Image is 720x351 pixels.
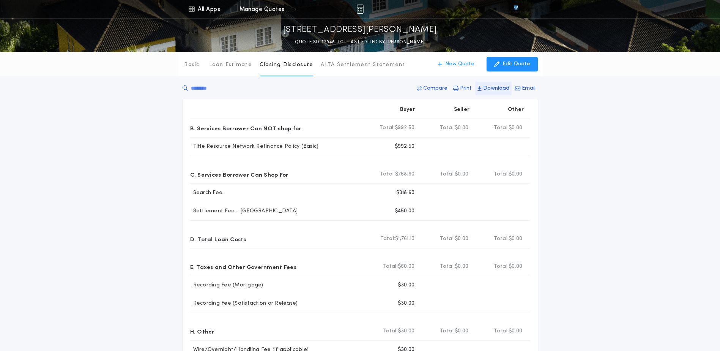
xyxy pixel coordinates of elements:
span: $0.00 [455,171,468,178]
p: $450.00 [395,207,415,215]
p: B. Services Borrower Can NOT shop for [190,122,301,134]
b: Total: [494,263,509,270]
span: $992.50 [395,124,415,132]
b: Total: [383,263,398,270]
p: Download [483,85,509,92]
p: Loan Estimate [209,61,252,69]
span: $0.00 [509,171,522,178]
p: C. Services Borrower Can Shop For [190,168,288,180]
span: $1,761.10 [395,235,414,243]
b: Total: [494,327,509,335]
b: Total: [494,171,509,178]
p: Recording Fee (Satisfaction or Release) [190,300,298,307]
span: $0.00 [455,124,468,132]
b: Total: [440,171,455,178]
p: D. Total Loan Costs [190,233,246,245]
p: Edit Quote [503,60,530,68]
span: $0.00 [509,235,522,243]
p: $30.00 [398,300,415,307]
b: Total: [440,124,455,132]
p: Email [522,85,536,92]
p: [STREET_ADDRESS][PERSON_NAME] [283,24,437,36]
b: Total: [494,235,509,243]
button: Compare [415,82,450,95]
b: Total: [380,171,395,178]
p: Print [460,85,472,92]
b: Total: [380,235,395,243]
span: $0.00 [509,263,522,270]
button: New Quote [430,57,482,71]
p: Settlement Fee - [GEOGRAPHIC_DATA] [190,207,298,215]
button: Edit Quote [487,57,538,71]
p: Seller [454,106,470,114]
p: Recording Fee (Mortgage) [190,281,263,289]
p: ALTA Settlement Statement [321,61,405,69]
b: Total: [440,235,455,243]
p: Closing Disclosure [260,61,314,69]
p: Buyer [400,106,415,114]
p: Basic [184,61,199,69]
button: Print [451,82,474,95]
span: $60.00 [398,263,415,270]
span: $0.00 [509,327,522,335]
p: QUOTE SD-12946-TC - LAST EDITED BY [PERSON_NAME] [295,38,425,46]
span: $768.60 [395,171,415,178]
p: Compare [423,85,447,92]
p: Other [508,106,524,114]
b: Total: [440,327,455,335]
button: Email [513,82,538,95]
span: $0.00 [455,263,468,270]
span: $0.00 [509,124,522,132]
span: $0.00 [455,235,468,243]
button: Download [475,82,512,95]
b: Total: [380,124,395,132]
b: Total: [383,327,398,335]
p: Search Fee [190,189,223,197]
p: Title Resource Network Refinance Policy (Basic) [190,143,319,150]
p: $992.50 [395,143,415,150]
p: E. Taxes and Other Government Fees [190,261,296,273]
p: $318.60 [396,189,415,197]
span: $30.00 [398,327,415,335]
b: Total: [440,263,455,270]
img: vs-icon [500,5,532,13]
p: H. Other [190,325,214,337]
img: img [356,5,364,14]
b: Total: [494,124,509,132]
p: $30.00 [398,281,415,289]
span: $0.00 [455,327,468,335]
p: New Quote [445,60,474,68]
